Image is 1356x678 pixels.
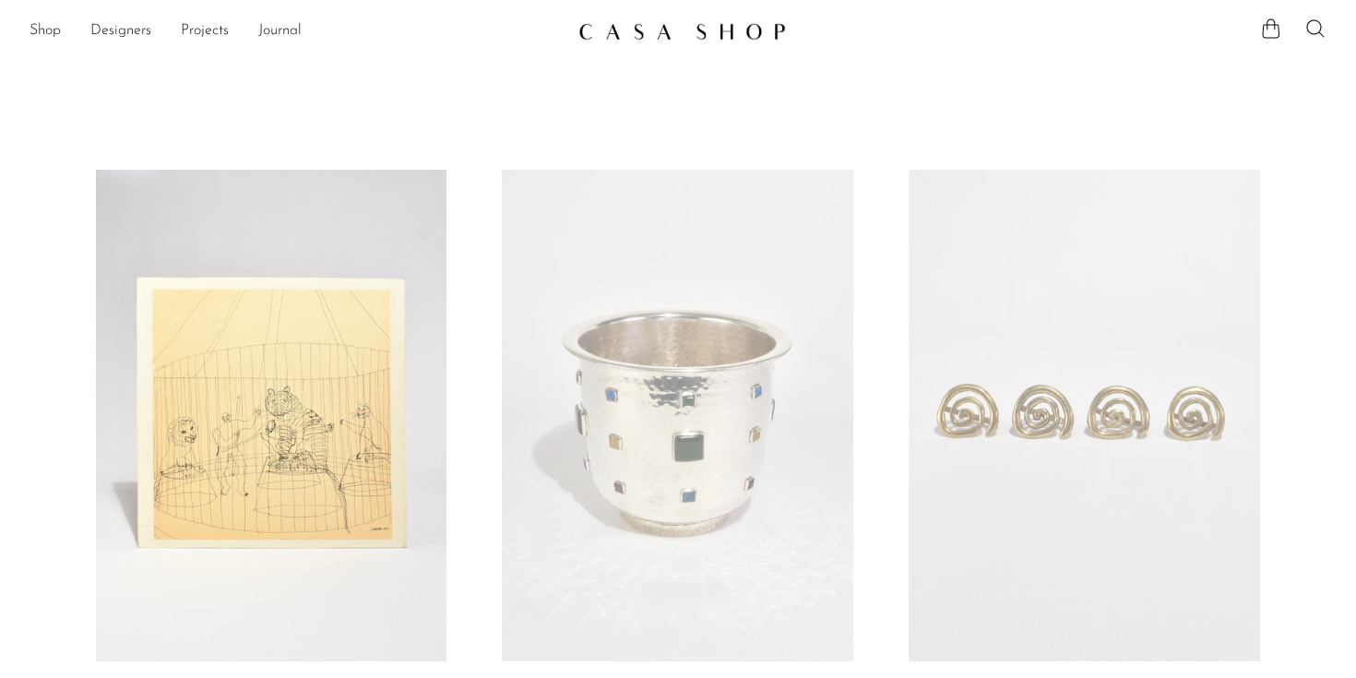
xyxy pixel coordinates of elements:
[258,19,302,43] a: Journal
[30,16,564,47] ul: NEW HEADER MENU
[181,19,229,43] a: Projects
[30,19,61,43] a: Shop
[30,16,564,47] nav: Desktop navigation
[90,19,151,43] a: Designers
